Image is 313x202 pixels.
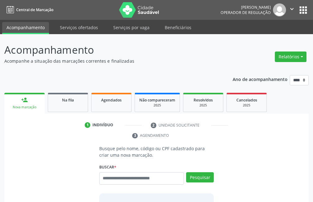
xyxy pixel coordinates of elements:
[233,75,288,83] p: Ano de acompanhamento
[188,103,219,108] div: 2025
[298,5,309,16] button: apps
[139,97,175,103] span: Não compareceram
[273,3,286,16] img: img
[4,58,217,64] p: Acompanhe a situação das marcações correntes e finalizadas
[275,52,306,62] button: Relatórios
[221,10,271,15] span: Operador de regulação
[16,7,53,12] span: Central de Marcação
[231,103,262,108] div: 2025
[62,97,74,103] span: Na fila
[221,5,271,10] div: [PERSON_NAME]
[288,6,295,12] i: 
[92,122,113,128] div: Indivíduo
[4,42,217,58] p: Acompanhamento
[99,145,214,158] p: Busque pelo nome, código ou CPF cadastrado para criar uma nova marcação.
[21,97,28,103] div: person_add
[9,105,40,110] div: Nova marcação
[186,172,214,183] button: Pesquisar
[286,3,298,16] button: 
[85,122,90,128] div: 1
[56,22,102,33] a: Serviços ofertados
[236,97,257,103] span: Cancelados
[194,97,213,103] span: Resolvidos
[139,103,175,108] div: 2025
[101,97,122,103] span: Agendados
[2,22,49,34] a: Acompanhamento
[99,163,116,172] label: Buscar
[160,22,196,33] a: Beneficiários
[109,22,154,33] a: Serviços por vaga
[4,5,53,15] a: Central de Marcação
